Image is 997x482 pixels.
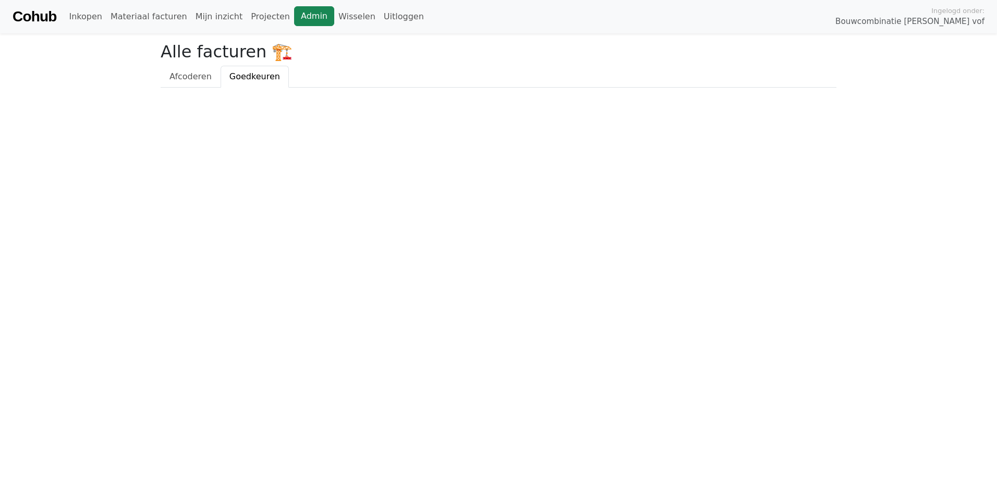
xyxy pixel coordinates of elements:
[380,6,428,27] a: Uitloggen
[931,6,984,16] span: Ingelogd onder:
[13,4,56,29] a: Cohub
[106,6,191,27] a: Materiaal facturen
[191,6,247,27] a: Mijn inzicht
[161,42,836,62] h2: Alle facturen 🏗️
[221,66,289,88] a: Goedkeuren
[161,66,221,88] a: Afcoderen
[247,6,294,27] a: Projecten
[294,6,334,26] a: Admin
[169,71,212,81] span: Afcoderen
[65,6,106,27] a: Inkopen
[334,6,380,27] a: Wisselen
[835,16,984,28] span: Bouwcombinatie [PERSON_NAME] vof
[229,71,280,81] span: Goedkeuren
